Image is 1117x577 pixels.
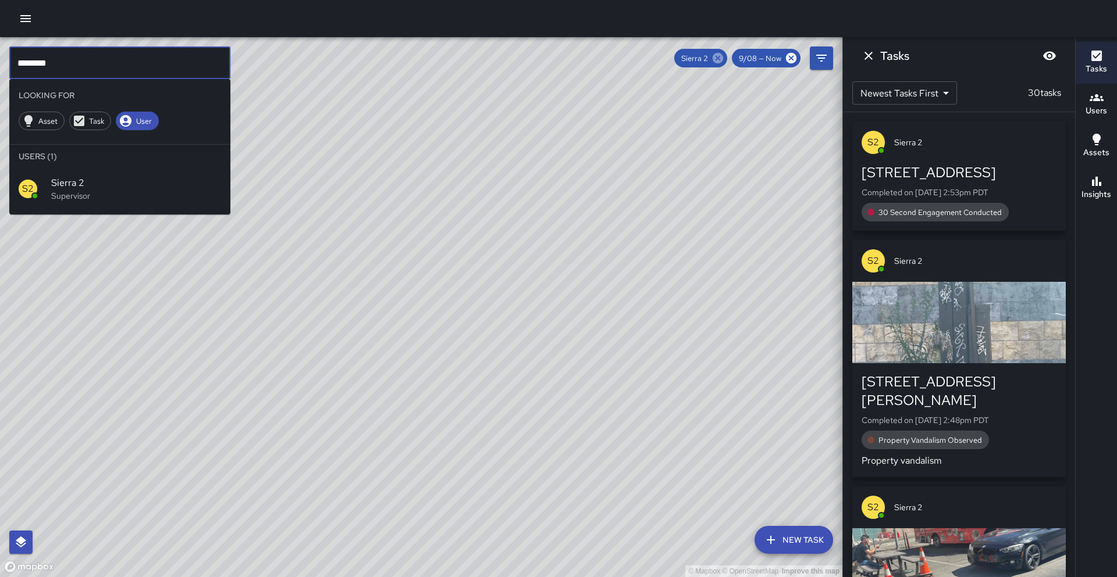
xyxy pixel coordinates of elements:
p: Completed on [DATE] 2:53pm PDT [862,187,1056,198]
p: Property vandalism [862,454,1056,468]
p: Supervisor [51,190,221,202]
div: S2Sierra 2Supervisor [9,168,230,210]
span: User [129,116,159,126]
div: [STREET_ADDRESS] [862,163,1056,182]
button: New Task [755,526,833,554]
li: Looking For [9,84,230,107]
button: Assets [1076,126,1117,167]
div: Asset [19,112,65,130]
button: Blur [1038,44,1061,67]
span: Sierra 2 [51,176,221,190]
h6: Tasks [1086,63,1107,76]
h6: Insights [1082,188,1111,201]
button: Insights [1076,167,1117,209]
p: S2 [867,500,879,514]
li: Users (1) [9,145,230,168]
span: Sierra 2 [894,501,1056,513]
span: 9/08 — Now [732,53,788,63]
span: Property Vandalism Observed [871,435,989,445]
span: Asset [32,116,64,126]
p: S2 [867,254,879,268]
button: S2Sierra 2[STREET_ADDRESS][PERSON_NAME]Completed on [DATE] 2:48pm PDTProperty Vandalism ObservedP... [852,240,1066,477]
div: Task [69,112,111,130]
button: Users [1076,84,1117,126]
p: 30 tasks [1023,86,1066,100]
span: Sierra 2 [674,53,715,63]
span: Sierra 2 [894,255,1056,267]
span: 30 Second Engagement Conducted [871,207,1009,217]
span: Sierra 2 [894,137,1056,148]
button: Dismiss [857,44,880,67]
div: Sierra 2 [674,49,727,67]
p: Completed on [DATE] 2:48pm PDT [862,414,1056,426]
span: Task [83,116,111,126]
div: 9/08 — Now [732,49,801,67]
button: S2Sierra 2[STREET_ADDRESS]Completed on [DATE] 2:53pm PDT30 Second Engagement Conducted [852,121,1066,231]
h6: Tasks [880,46,909,65]
h6: Assets [1083,146,1109,159]
p: S2 [22,182,34,196]
button: Filters [810,46,833,70]
div: Newest Tasks First [852,81,957,105]
button: Tasks [1076,42,1117,84]
div: [STREET_ADDRESS][PERSON_NAME] [862,372,1056,410]
p: S2 [867,135,879,149]
div: User [116,112,159,130]
h6: Users [1086,105,1107,117]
